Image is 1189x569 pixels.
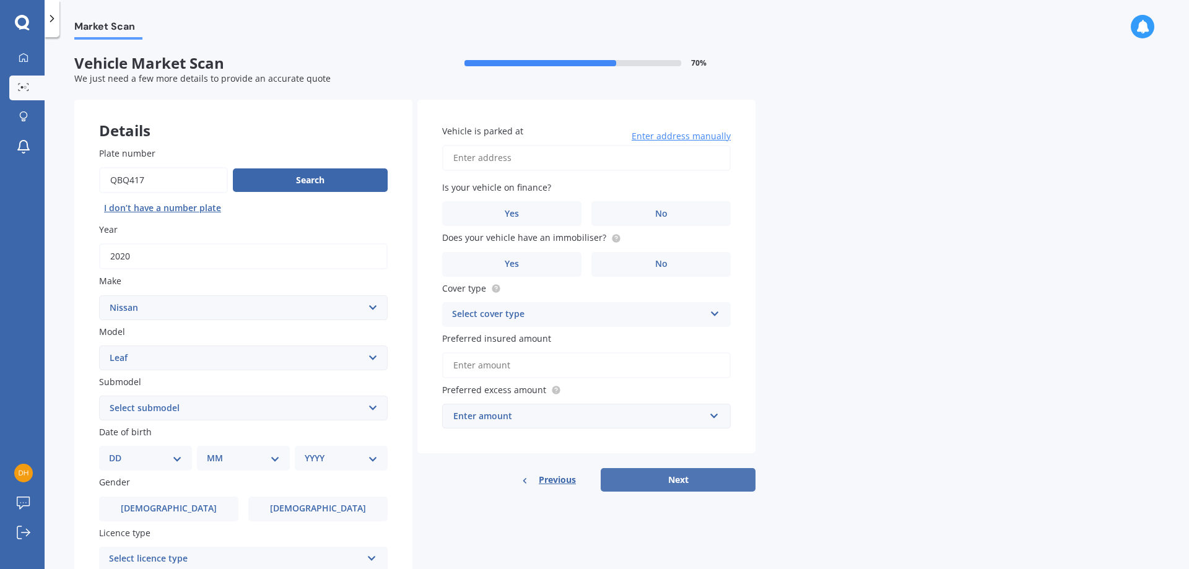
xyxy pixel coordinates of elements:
[442,145,731,171] input: Enter address
[99,376,141,388] span: Submodel
[539,471,576,489] span: Previous
[74,54,415,72] span: Vehicle Market Scan
[442,282,486,294] span: Cover type
[442,125,523,137] span: Vehicle is parked at
[74,100,412,137] div: Details
[505,209,519,219] span: Yes
[99,527,150,539] span: Licence type
[442,384,546,396] span: Preferred excess amount
[452,307,705,322] div: Select cover type
[74,72,331,84] span: We just need a few more details to provide an accurate quote
[442,352,731,378] input: Enter amount
[453,409,705,423] div: Enter amount
[632,130,731,142] span: Enter address manually
[99,167,228,193] input: Enter plate number
[99,276,121,287] span: Make
[99,477,130,489] span: Gender
[99,224,118,235] span: Year
[691,59,707,67] span: 70 %
[14,464,33,482] img: fcf747ed70bae3b4da7747a5f9b450c5
[121,503,217,514] span: [DEMOGRAPHIC_DATA]
[442,181,551,193] span: Is your vehicle on finance?
[99,243,388,269] input: YYYY
[109,552,362,567] div: Select licence type
[99,426,152,438] span: Date of birth
[442,332,551,344] span: Preferred insured amount
[74,20,142,37] span: Market Scan
[655,209,668,219] span: No
[442,232,606,244] span: Does your vehicle have an immobiliser?
[270,503,366,514] span: [DEMOGRAPHIC_DATA]
[233,168,388,192] button: Search
[655,259,668,269] span: No
[99,198,226,218] button: I don’t have a number plate
[99,326,125,337] span: Model
[505,259,519,269] span: Yes
[601,468,756,492] button: Next
[99,147,155,159] span: Plate number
